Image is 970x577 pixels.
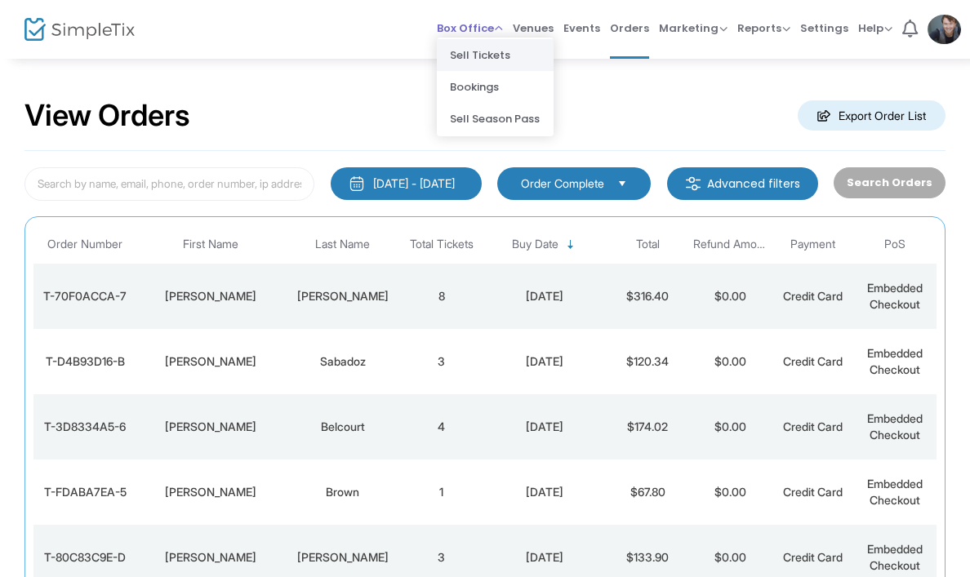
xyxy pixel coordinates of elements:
[610,7,649,49] span: Orders
[437,39,554,71] li: Sell Tickets
[183,237,238,251] span: First Name
[513,7,554,49] span: Venues
[689,225,772,264] th: Refund Amount
[140,419,281,435] div: Suzanne
[38,484,132,500] div: T-FDABA7EA-5
[867,346,923,376] span: Embedded Checkout
[790,237,835,251] span: Payment
[315,237,370,251] span: Last Name
[289,353,396,370] div: Sabadoz
[884,237,905,251] span: PoS
[437,71,554,103] li: Bookings
[437,20,503,36] span: Box Office
[38,288,132,304] div: T-70F0ACCA-7
[783,354,843,368] span: Credit Card
[798,100,946,131] m-button: Export Order List
[349,175,365,192] img: monthly
[400,225,483,264] th: Total Tickets
[24,167,314,201] input: Search by name, email, phone, order number, ip address, or last 4 digits of card
[607,264,689,329] td: $316.40
[611,175,634,193] button: Select
[689,329,772,394] td: $0.00
[331,167,482,200] button: [DATE] - [DATE]
[667,167,818,200] m-button: Advanced filters
[800,7,848,49] span: Settings
[783,289,843,303] span: Credit Card
[867,477,923,507] span: Embedded Checkout
[437,103,554,135] li: Sell Season Pass
[373,175,455,192] div: [DATE] - [DATE]
[487,549,603,566] div: 2025-09-20
[487,484,603,500] div: 2025-09-20
[289,484,396,500] div: Brown
[512,237,558,251] span: Buy Date
[521,175,604,192] span: Order Complete
[689,264,772,329] td: $0.00
[689,459,772,525] td: $0.00
[867,281,923,311] span: Embedded Checkout
[140,549,281,566] div: Barbara
[783,485,843,499] span: Credit Card
[659,20,727,36] span: Marketing
[487,353,603,370] div: 2025-09-20
[400,459,483,525] td: 1
[487,419,603,435] div: 2025-09-20
[400,329,483,394] td: 3
[140,484,281,500] div: Sara
[289,549,396,566] div: Mills
[607,225,689,264] th: Total
[38,549,132,566] div: T-80C83C9E-D
[607,459,689,525] td: $67.80
[737,20,790,36] span: Reports
[400,394,483,459] td: 4
[858,20,892,36] span: Help
[867,411,923,442] span: Embedded Checkout
[563,7,600,49] span: Events
[487,288,603,304] div: 2025-09-20
[400,264,483,329] td: 8
[140,288,281,304] div: Diane
[783,419,843,433] span: Credit Card
[24,98,190,134] h2: View Orders
[867,542,923,572] span: Embedded Checkout
[289,288,396,304] div: Graf
[607,329,689,394] td: $120.34
[607,394,689,459] td: $174.02
[38,353,132,370] div: T-D4B93D16-B
[140,353,281,370] div: Darlene
[564,238,577,251] span: Sortable
[47,237,122,251] span: Order Number
[689,394,772,459] td: $0.00
[783,550,843,564] span: Credit Card
[685,175,701,192] img: filter
[289,419,396,435] div: Belcourt
[38,419,132,435] div: T-3D8334A5-6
